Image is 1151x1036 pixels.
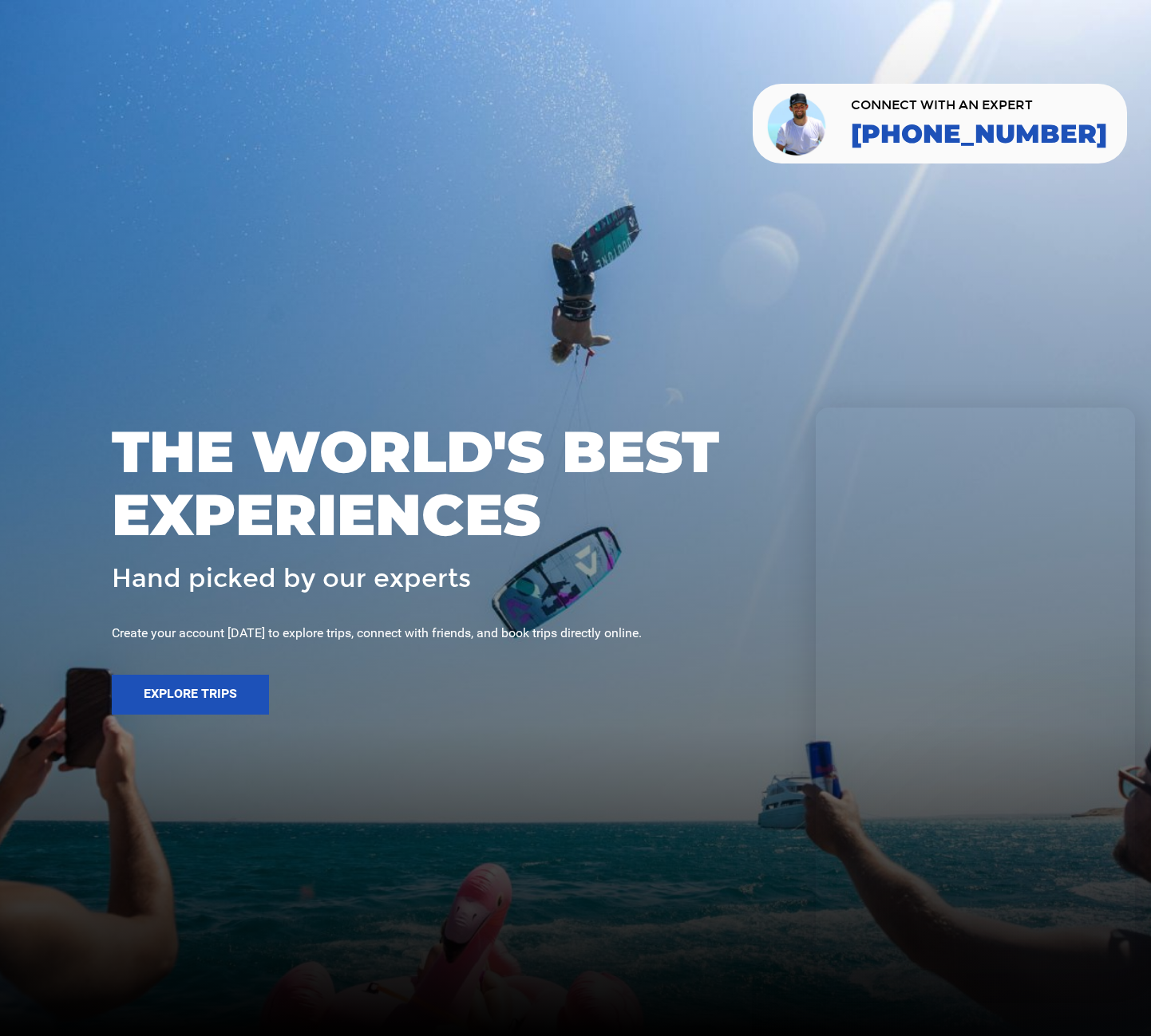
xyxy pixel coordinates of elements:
[112,565,471,593] span: Hand picked by our experts
[851,120,1107,148] a: [PHONE_NUMBER]
[112,420,1039,546] span: THE WORLD'S BEST EXPERIENCES
[112,675,269,715] button: Explore Trips
[765,90,831,157] img: contact our team
[112,624,1039,643] div: Create your account [DATE] to explore trips, connect with friends, and book trips directly online.
[816,408,1135,969] iframe: Intercom live chat
[1097,982,1135,1020] iframe: Intercom live chat
[851,99,1107,112] span: CONNECT WITH AN EXPERT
